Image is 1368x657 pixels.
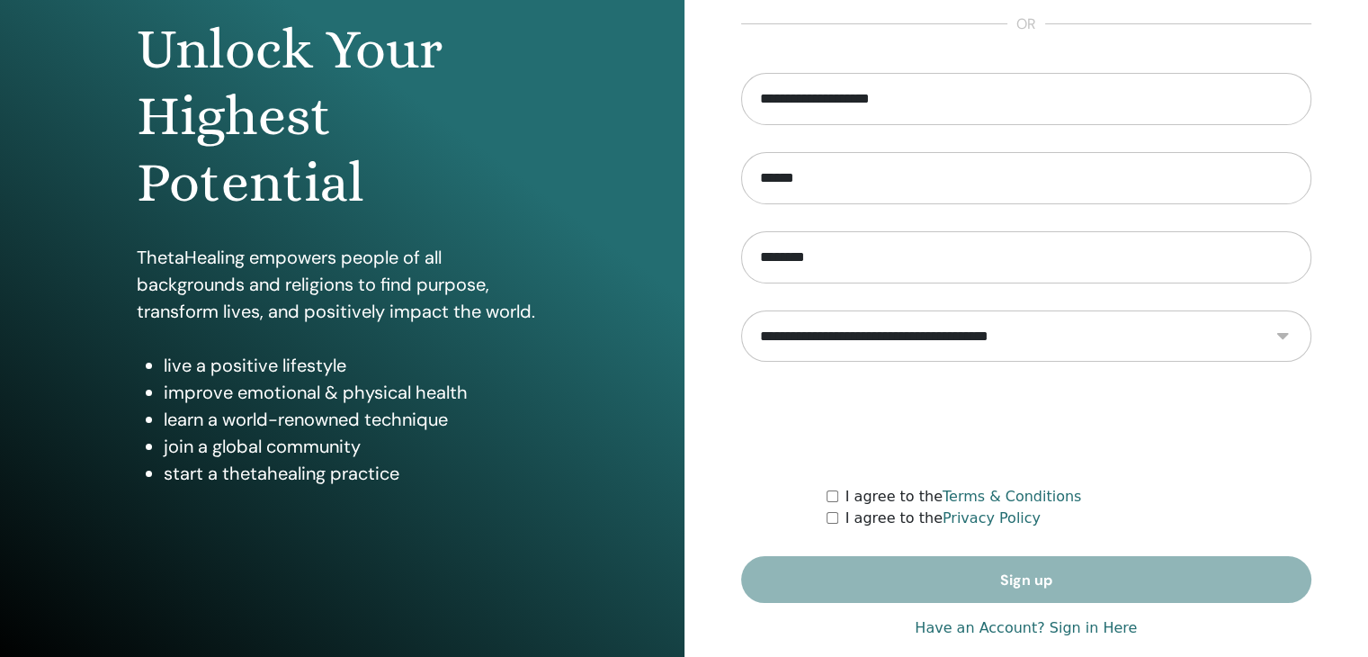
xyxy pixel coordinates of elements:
span: or [1007,13,1045,35]
h1: Unlock Your Highest Potential [137,16,548,217]
label: I agree to the [845,486,1082,508]
iframe: reCAPTCHA [890,389,1163,459]
a: Have an Account? Sign in Here [915,617,1137,639]
li: learn a world-renowned technique [164,406,548,433]
a: Privacy Policy [943,509,1041,526]
p: ThetaHealing empowers people of all backgrounds and religions to find purpose, transform lives, a... [137,244,548,325]
label: I agree to the [845,508,1041,529]
li: join a global community [164,433,548,460]
li: improve emotional & physical health [164,379,548,406]
li: live a positive lifestyle [164,352,548,379]
a: Terms & Conditions [943,488,1081,505]
li: start a thetahealing practice [164,460,548,487]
